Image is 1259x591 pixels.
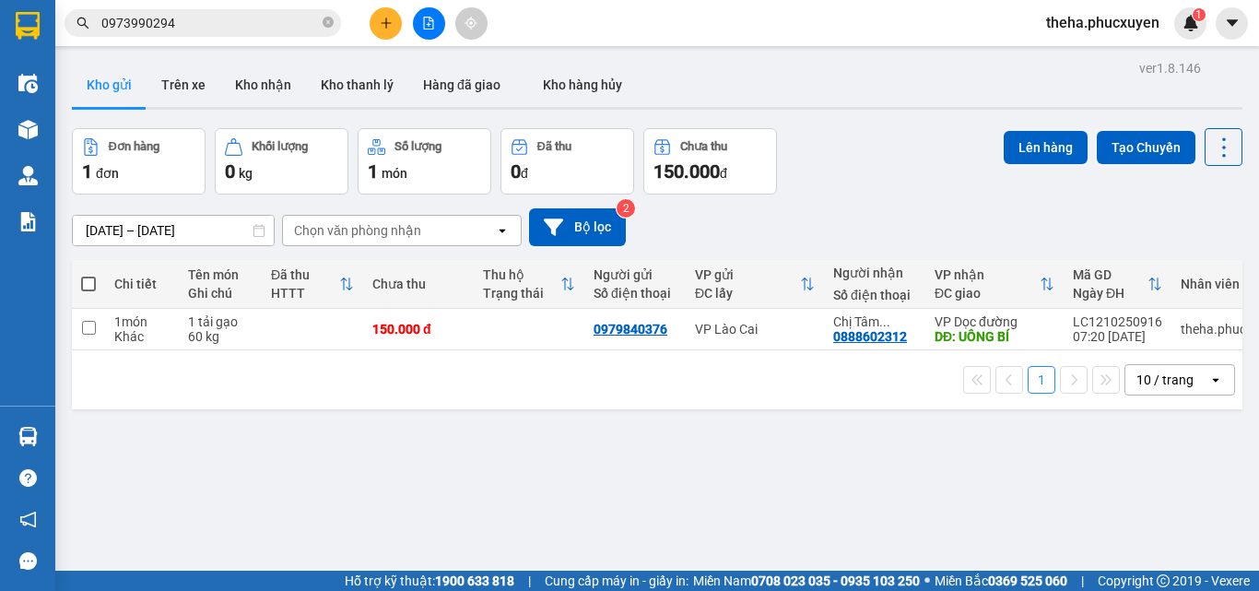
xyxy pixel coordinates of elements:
div: VP gửi [695,267,800,282]
div: Người gửi [594,267,677,282]
div: Chị Tâm Hoàng [833,314,916,329]
span: đ [521,166,528,181]
div: Tên món [188,267,253,282]
div: Chưa thu [680,140,727,153]
img: solution-icon [18,212,38,231]
button: Đã thu0đ [500,128,634,195]
img: icon-new-feature [1183,15,1199,31]
button: Hàng đã giao [408,63,515,107]
button: Kho thanh lý [306,63,408,107]
div: Số lượng [394,140,441,153]
svg: open [1208,372,1223,387]
div: Số điện thoại [833,288,916,302]
button: Tạo Chuyến [1097,131,1195,164]
button: file-add [413,7,445,40]
th: Toggle SortBy [686,260,824,309]
div: Đã thu [271,267,339,282]
img: warehouse-icon [18,166,38,185]
span: đ [720,166,727,181]
div: Ngày ĐH [1073,286,1147,301]
input: Select a date range. [73,216,274,245]
button: Bộ lọc [529,208,626,246]
div: 1 tải gạo 60 kg [188,314,253,344]
button: Số lượng1món [358,128,491,195]
div: VP nhận [935,267,1040,282]
div: Chọn văn phòng nhận [294,221,421,240]
button: 1 [1028,366,1055,394]
sup: 1 [1193,8,1206,21]
div: 0888602312 [833,329,907,344]
span: copyright [1157,574,1170,587]
img: warehouse-icon [18,74,38,93]
sup: 2 [617,199,635,218]
div: 150.000 đ [372,322,465,337]
div: 1 món [114,314,170,329]
strong: 0369 525 060 [988,573,1067,588]
div: 10 / trang [1136,371,1194,389]
span: Cung cấp máy in - giấy in: [545,571,688,591]
img: warehouse-icon [18,427,38,446]
span: 0 [225,160,235,183]
span: kg [239,166,253,181]
span: đơn [96,166,119,181]
th: Toggle SortBy [1064,260,1171,309]
div: VP Dọc đường [935,314,1054,329]
div: Người nhận [833,266,916,280]
div: 0979840376 [594,322,667,337]
span: Miền Nam [693,571,920,591]
div: HTTT [271,286,339,301]
button: Khối lượng0kg [215,128,348,195]
img: warehouse-icon [18,120,38,139]
span: Kho hàng hủy [543,77,622,92]
span: caret-down [1224,15,1241,31]
div: Số điện thoại [594,286,677,301]
div: Đã thu [537,140,571,153]
span: plus [380,17,393,30]
div: ĐC giao [935,286,1040,301]
span: search [76,17,89,30]
span: 0 [511,160,521,183]
div: Chi tiết [114,277,170,291]
span: file-add [422,17,435,30]
span: 1 [82,160,92,183]
div: 07:20 [DATE] [1073,329,1162,344]
svg: open [495,223,510,238]
strong: 1900 633 818 [435,573,514,588]
span: ⚪️ [924,577,930,585]
span: close-circle [323,15,334,32]
span: message [19,552,37,570]
button: caret-down [1216,7,1248,40]
div: Khối lượng [252,140,308,153]
div: Chưa thu [372,277,465,291]
span: theha.phucxuyen [1031,11,1174,34]
span: | [528,571,531,591]
button: Kho nhận [220,63,306,107]
div: LC1210250916 [1073,314,1162,329]
span: ... [879,314,890,329]
button: Kho gửi [72,63,147,107]
div: Khác [114,329,170,344]
input: Tìm tên, số ĐT hoặc mã đơn [101,13,319,33]
span: close-circle [323,17,334,28]
button: Đơn hàng1đơn [72,128,206,195]
span: question-circle [19,469,37,487]
th: Toggle SortBy [474,260,584,309]
div: DĐ: UÔNG BÍ [935,329,1054,344]
div: Đơn hàng [109,140,159,153]
span: Hỗ trợ kỹ thuật: [345,571,514,591]
strong: 0708 023 035 - 0935 103 250 [751,573,920,588]
th: Toggle SortBy [262,260,363,309]
button: plus [370,7,402,40]
span: | [1081,571,1084,591]
div: VP Lào Cai [695,322,815,337]
button: Lên hàng [1004,131,1088,164]
div: ĐC lấy [695,286,800,301]
th: Toggle SortBy [925,260,1064,309]
span: aim [465,17,477,30]
span: món [382,166,407,181]
button: aim [455,7,488,40]
span: notification [19,511,37,528]
button: Chưa thu150.000đ [643,128,777,195]
div: Trạng thái [483,286,560,301]
span: Miền Bắc [935,571,1067,591]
